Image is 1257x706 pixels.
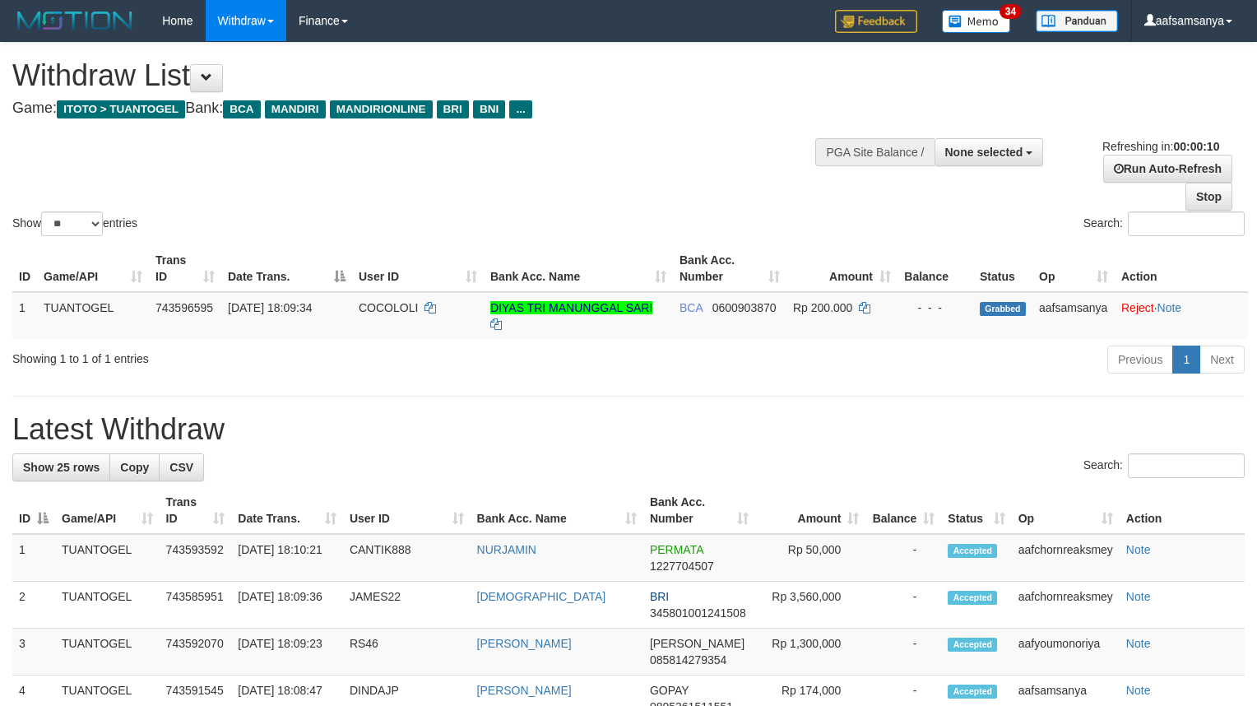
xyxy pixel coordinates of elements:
a: Reject [1121,301,1154,314]
th: Action [1120,487,1245,534]
th: Bank Acc. Number: activate to sort column ascending [673,245,786,292]
span: Refreshing in: [1102,140,1219,153]
span: ITOTO > TUANTOGEL [57,100,185,118]
th: Status: activate to sort column ascending [941,487,1011,534]
img: MOTION_logo.png [12,8,137,33]
button: None selected [935,138,1044,166]
span: BRI [437,100,469,118]
a: Note [1126,590,1151,603]
h4: Game: Bank: [12,100,822,117]
span: ... [509,100,531,118]
td: TUANTOGEL [37,292,149,339]
span: GOPAY [650,684,689,697]
a: Note [1126,543,1151,556]
td: · [1115,292,1248,339]
div: PGA Site Balance / [815,138,934,166]
td: [DATE] 18:09:36 [231,582,343,629]
span: COCOLOLI [359,301,418,314]
th: Trans ID: activate to sort column ascending [149,245,221,292]
a: [PERSON_NAME] [477,684,572,697]
label: Show entries [12,211,137,236]
span: BNI [473,100,505,118]
div: - - - [904,300,967,316]
a: NURJAMIN [477,543,536,556]
span: Accepted [948,544,997,558]
a: [DEMOGRAPHIC_DATA] [477,590,606,603]
td: - [865,534,941,582]
td: aafchornreaksmey [1012,534,1120,582]
span: Copy [120,461,149,474]
strong: 00:00:10 [1173,140,1219,153]
td: RS46 [343,629,471,676]
span: BCA [223,100,260,118]
td: TUANTOGEL [55,582,160,629]
td: Rp 1,300,000 [755,629,865,676]
input: Search: [1128,211,1245,236]
td: aafyoumonoriya [1012,629,1120,676]
span: 34 [1000,4,1022,19]
th: Bank Acc. Number: activate to sort column ascending [643,487,755,534]
th: Action [1115,245,1248,292]
a: Next [1199,346,1245,374]
td: 743585951 [160,582,232,629]
span: Accepted [948,591,997,605]
a: Note [1126,637,1151,650]
td: Rp 3,560,000 [755,582,865,629]
th: Amount: activate to sort column ascending [786,245,898,292]
td: TUANTOGEL [55,629,160,676]
span: [DATE] 18:09:34 [228,301,312,314]
th: Balance [898,245,973,292]
span: Show 25 rows [23,461,100,474]
a: [PERSON_NAME] [477,637,572,650]
td: 743593592 [160,534,232,582]
td: 1 [12,534,55,582]
h1: Withdraw List [12,59,822,92]
h1: Latest Withdraw [12,413,1245,446]
th: Date Trans.: activate to sort column ascending [231,487,343,534]
span: 743596595 [155,301,213,314]
td: 1 [12,292,37,339]
td: - [865,629,941,676]
td: 3 [12,629,55,676]
span: CSV [169,461,193,474]
a: Run Auto-Refresh [1103,155,1232,183]
th: Trans ID: activate to sort column ascending [160,487,232,534]
img: panduan.png [1036,10,1118,32]
th: Status [973,245,1032,292]
span: Rp 200.000 [793,301,852,314]
td: - [865,582,941,629]
th: Game/API: activate to sort column ascending [37,245,149,292]
span: Copy 345801001241508 to clipboard [650,606,746,620]
th: Game/API: activate to sort column ascending [55,487,160,534]
div: Showing 1 to 1 of 1 entries [12,344,512,367]
td: 743592070 [160,629,232,676]
th: ID: activate to sort column descending [12,487,55,534]
img: Feedback.jpg [835,10,917,33]
span: None selected [945,146,1023,159]
th: Bank Acc. Name: activate to sort column ascending [471,487,643,534]
span: Grabbed [980,302,1026,316]
a: Note [1157,301,1182,314]
th: Bank Acc. Name: activate to sort column ascending [484,245,673,292]
th: Op: activate to sort column ascending [1012,487,1120,534]
th: Op: activate to sort column ascending [1032,245,1115,292]
label: Search: [1083,453,1245,478]
a: Show 25 rows [12,453,110,481]
th: User ID: activate to sort column ascending [343,487,471,534]
td: [DATE] 18:10:21 [231,534,343,582]
a: Stop [1185,183,1232,211]
td: aafsamsanya [1032,292,1115,339]
span: BRI [650,590,669,603]
span: Copy 0600903870 to clipboard [712,301,777,314]
span: MANDIRI [265,100,326,118]
a: Copy [109,453,160,481]
select: Showentries [41,211,103,236]
span: Copy 1227704507 to clipboard [650,560,714,573]
span: [PERSON_NAME] [650,637,744,650]
td: Rp 50,000 [755,534,865,582]
input: Search: [1128,453,1245,478]
th: User ID: activate to sort column ascending [352,245,484,292]
td: JAMES22 [343,582,471,629]
span: PERMATA [650,543,703,556]
td: CANTIK888 [343,534,471,582]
